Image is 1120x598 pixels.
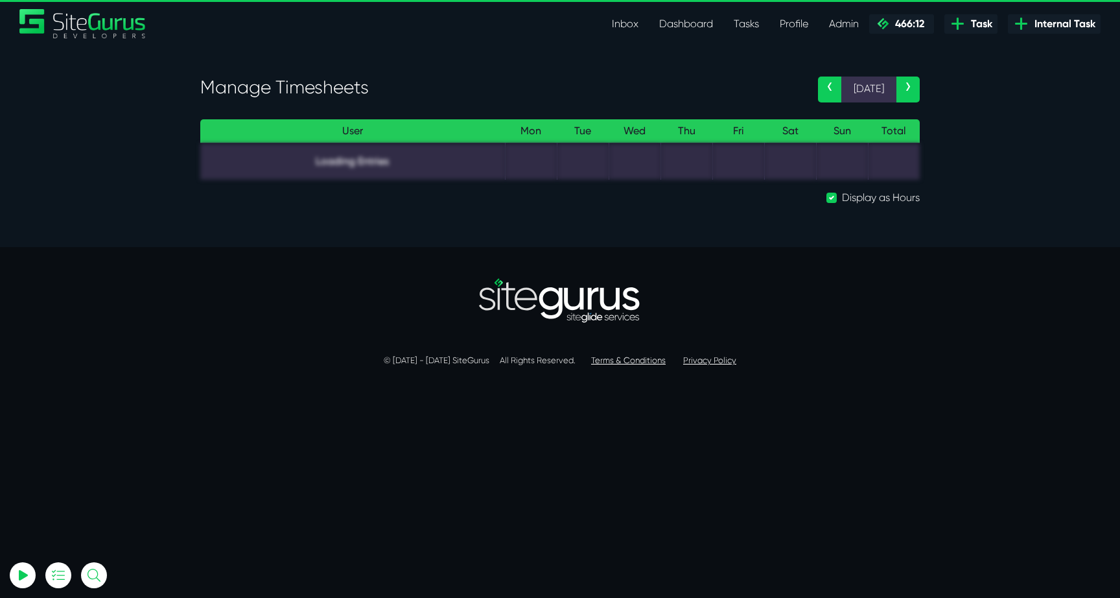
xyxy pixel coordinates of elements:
[1008,14,1101,34] a: Internal Task
[19,9,146,38] a: SiteGurus
[660,119,712,143] th: Thu
[944,14,997,34] a: Task
[841,77,896,102] span: [DATE]
[683,355,736,365] a: Privacy Policy
[896,77,920,102] a: ›
[609,119,660,143] th: Wed
[557,119,609,143] th: Tue
[200,119,505,143] th: User
[966,16,992,32] span: Task
[649,11,723,37] a: Dashboard
[819,11,869,37] a: Admin
[868,119,920,143] th: Total
[890,18,924,30] span: 466:12
[505,119,557,143] th: Mon
[816,119,868,143] th: Sun
[200,143,505,180] td: Loading Entries
[601,11,649,37] a: Inbox
[1029,16,1095,32] span: Internal Task
[200,354,920,367] p: © [DATE] - [DATE] SiteGurus All Rights Reserved.
[842,190,920,206] label: Display as Hours
[591,355,666,365] a: Terms & Conditions
[19,9,146,38] img: Sitegurus Logo
[200,77,799,99] h3: Manage Timesheets
[764,119,816,143] th: Sat
[818,77,841,102] a: ‹
[769,11,819,37] a: Profile
[712,119,764,143] th: Fri
[723,11,769,37] a: Tasks
[869,14,934,34] a: 466:12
